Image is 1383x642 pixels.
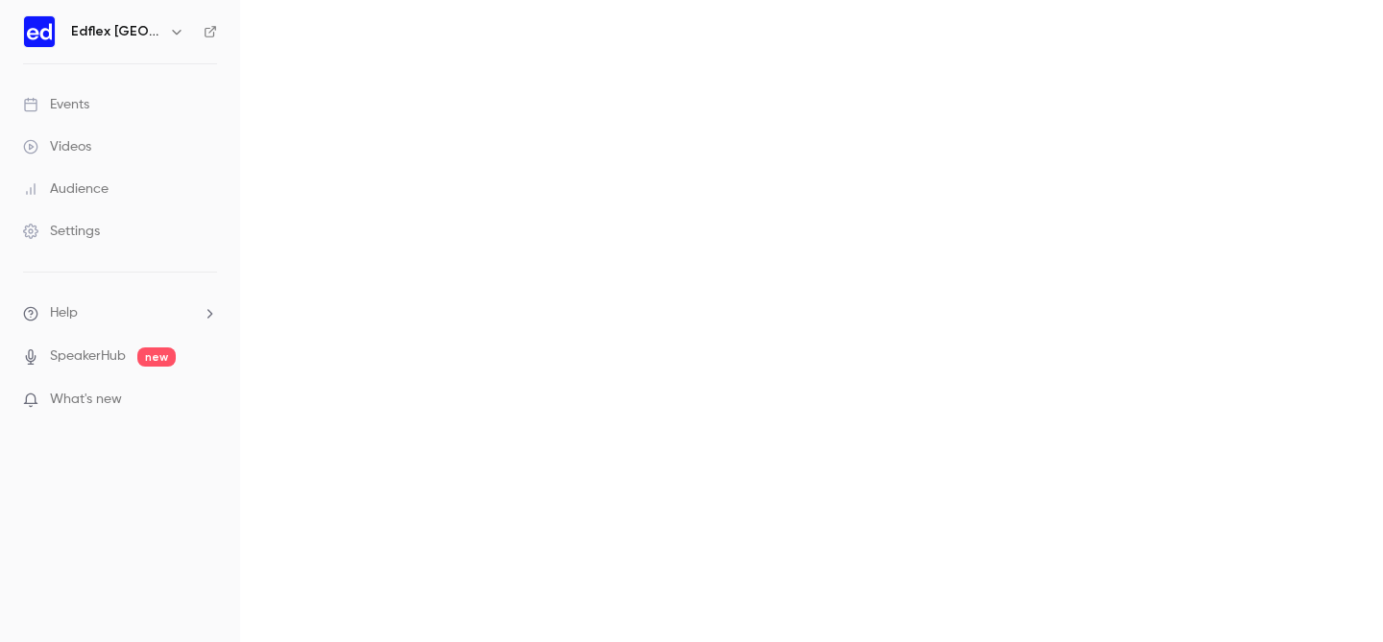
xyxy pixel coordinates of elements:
div: Settings [23,222,100,241]
div: Events [23,95,89,114]
span: Help [50,303,78,323]
span: new [137,347,176,367]
li: help-dropdown-opener [23,303,217,323]
h6: Edflex [GEOGRAPHIC_DATA] [71,22,161,41]
span: What's new [50,390,122,410]
a: SpeakerHub [50,346,126,367]
img: Edflex France [24,16,55,47]
div: Audience [23,179,109,199]
div: Videos [23,137,91,156]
